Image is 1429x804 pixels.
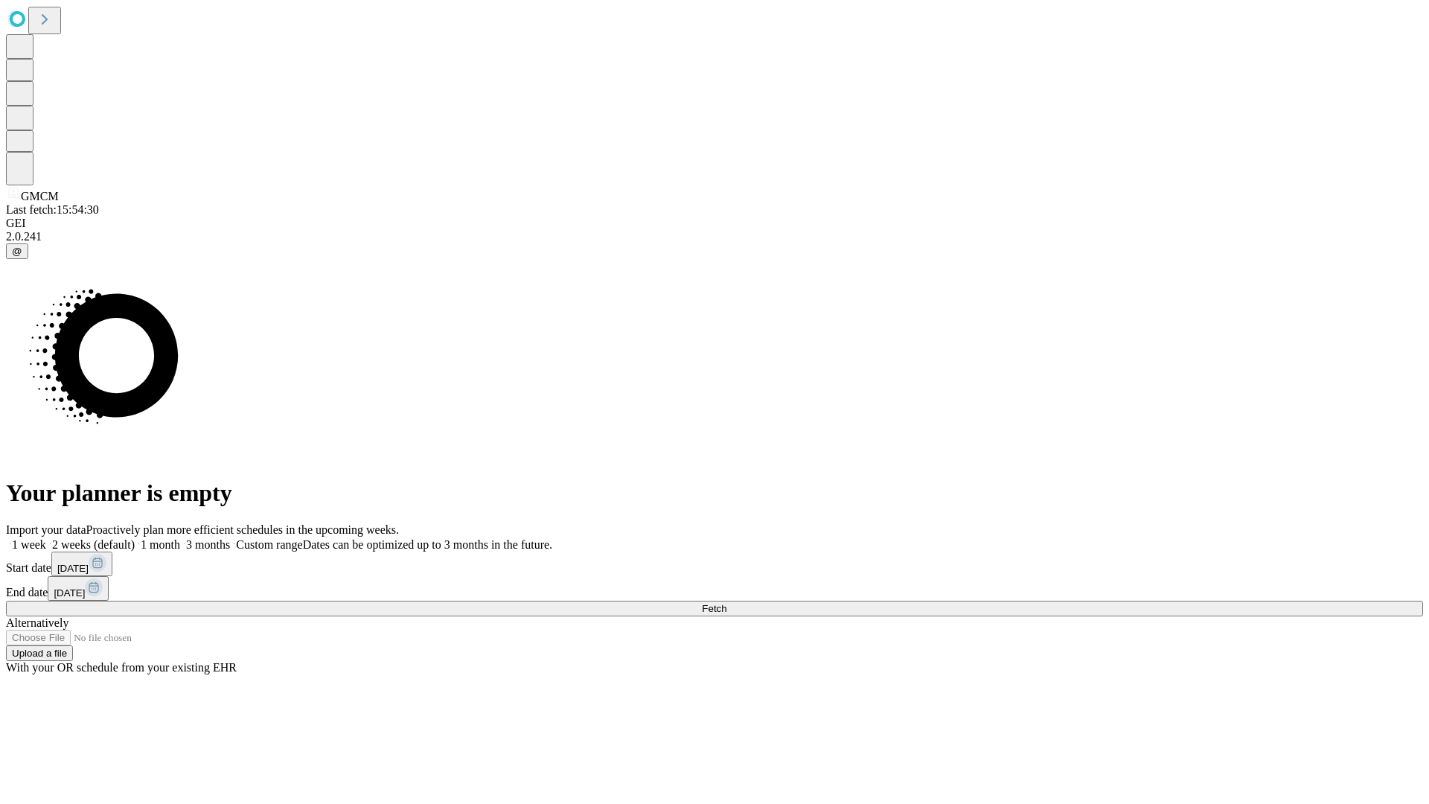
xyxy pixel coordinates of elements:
[6,479,1423,507] h1: Your planner is empty
[236,538,302,551] span: Custom range
[6,661,237,674] span: With your OR schedule from your existing EHR
[303,538,552,551] span: Dates can be optimized up to 3 months in the future.
[6,230,1423,243] div: 2.0.241
[6,203,99,216] span: Last fetch: 15:54:30
[186,538,230,551] span: 3 months
[6,645,73,661] button: Upload a file
[12,538,46,551] span: 1 week
[52,538,135,551] span: 2 weeks (default)
[6,576,1423,601] div: End date
[6,616,68,629] span: Alternatively
[6,552,1423,576] div: Start date
[12,246,22,257] span: @
[6,217,1423,230] div: GEI
[702,603,726,614] span: Fetch
[6,523,86,536] span: Import your data
[51,552,112,576] button: [DATE]
[86,523,399,536] span: Proactively plan more efficient schedules in the upcoming weeks.
[141,538,180,551] span: 1 month
[6,601,1423,616] button: Fetch
[54,587,85,599] span: [DATE]
[21,190,59,202] span: GMCM
[6,243,28,259] button: @
[57,563,89,574] span: [DATE]
[48,576,109,601] button: [DATE]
